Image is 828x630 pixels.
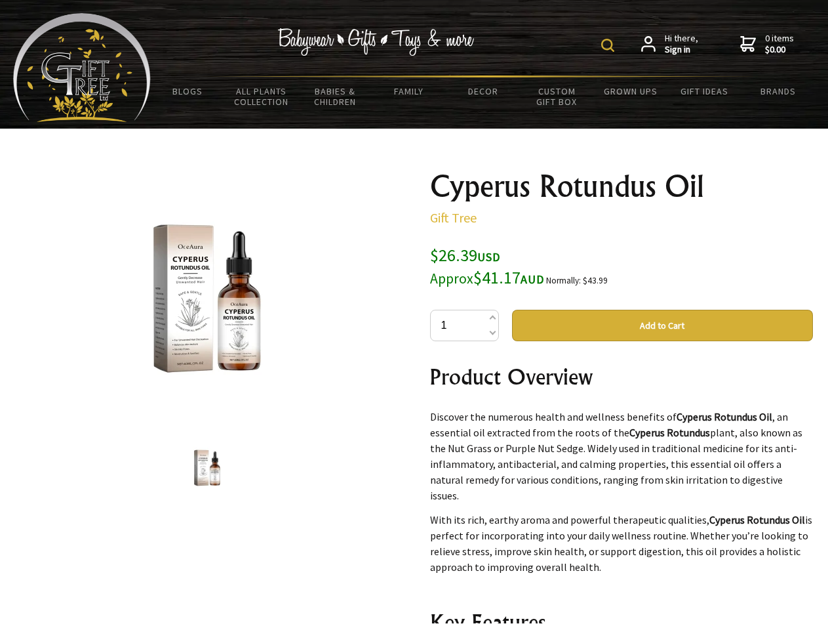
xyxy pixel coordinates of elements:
[677,410,772,423] strong: Cyperus Rotundus Oil
[521,272,544,287] span: AUD
[430,209,477,226] a: Gift Tree
[446,77,520,105] a: Decor
[601,39,614,52] img: product search
[741,77,816,105] a: Brands
[151,77,225,105] a: BLOGS
[641,33,698,56] a: Hi there,Sign in
[629,426,710,439] strong: Cyperus Rotundus
[278,28,475,56] img: Babywear - Gifts - Toys & more
[182,443,232,493] img: Cyperus Rotundus Oil
[765,32,794,56] span: 0 items
[430,270,473,287] small: Approx
[430,361,813,392] h2: Product Overview
[546,275,608,286] small: Normally: $43.99
[430,171,813,202] h1: Cyperus Rotundus Oil
[105,196,309,401] img: Cyperus Rotundus Oil
[430,512,813,575] p: With its rich, earthy aroma and powerful therapeutic qualities, is perfect for incorporating into...
[225,77,299,115] a: All Plants Collection
[665,44,698,56] strong: Sign in
[765,44,794,56] strong: $0.00
[709,513,805,526] strong: Cyperus Rotundus Oil
[430,244,544,288] span: $26.39 $41.17
[667,77,741,105] a: Gift Ideas
[13,13,151,122] img: Babyware - Gifts - Toys and more...
[430,409,813,503] p: Discover the numerous health and wellness benefits of , an essential oil extracted from the roots...
[520,77,594,115] a: Custom Gift Box
[665,33,698,56] span: Hi there,
[740,33,794,56] a: 0 items$0.00
[512,310,813,341] button: Add to Cart
[593,77,667,105] a: Grown Ups
[298,77,372,115] a: Babies & Children
[372,77,446,105] a: Family
[477,249,500,264] span: USD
